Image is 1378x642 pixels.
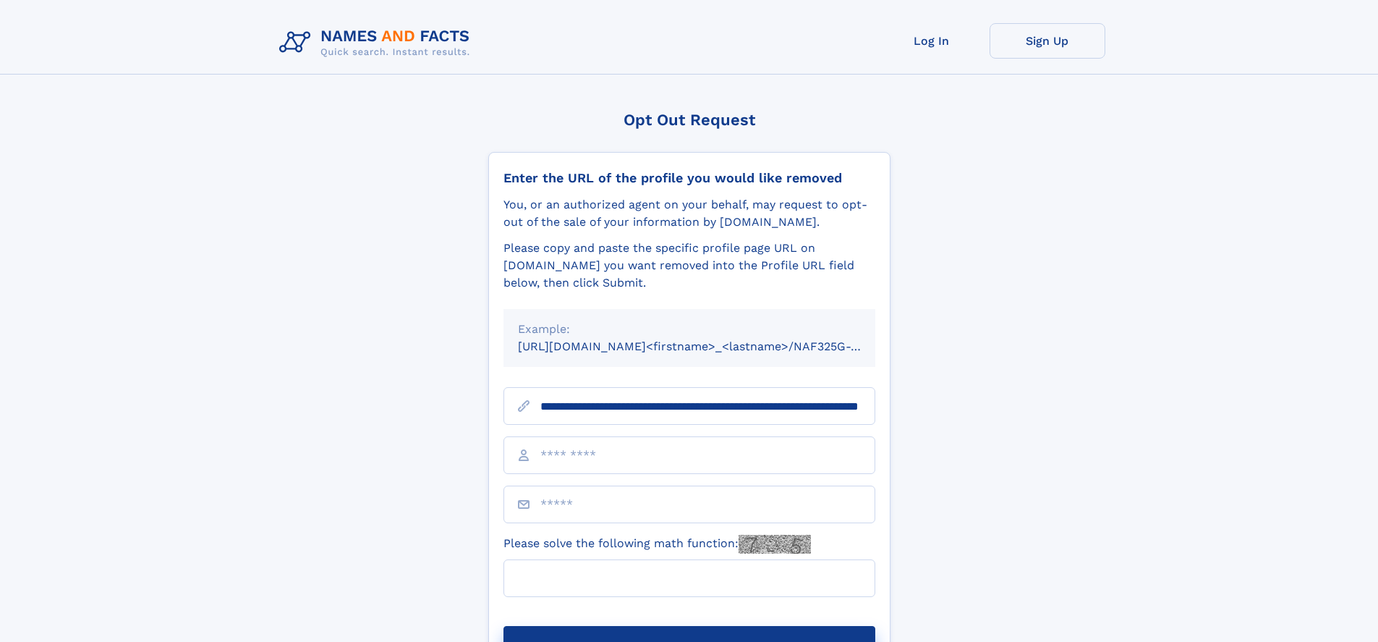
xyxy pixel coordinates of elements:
[874,23,990,59] a: Log In
[273,23,482,62] img: Logo Names and Facts
[503,170,875,186] div: Enter the URL of the profile you would like removed
[503,196,875,231] div: You, or an authorized agent on your behalf, may request to opt-out of the sale of your informatio...
[518,321,861,338] div: Example:
[518,339,903,353] small: [URL][DOMAIN_NAME]<firstname>_<lastname>/NAF325G-xxxxxxxx
[503,535,811,554] label: Please solve the following math function:
[990,23,1105,59] a: Sign Up
[488,111,890,129] div: Opt Out Request
[503,240,875,292] div: Please copy and paste the specific profile page URL on [DOMAIN_NAME] you want removed into the Pr...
